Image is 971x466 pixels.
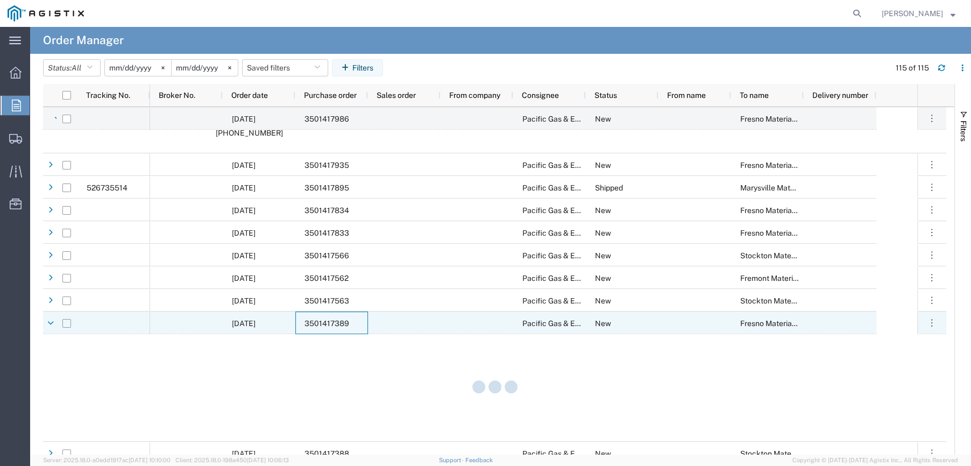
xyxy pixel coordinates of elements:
span: 3501417935 [304,161,349,170]
span: From name [667,91,706,100]
span: 3501417562 [304,274,349,283]
span: Stockton Materials [740,449,806,458]
span: Marysville Materials Receiving [740,183,845,192]
button: [PERSON_NAME] [881,7,956,20]
a: Support [438,457,465,463]
span: New [595,161,611,170]
span: Server: 2025.18.0-a0edd1917ac [43,457,171,463]
button: Saved filters [242,59,328,76]
span: 3501417563 [304,296,349,305]
span: 3501417566 [304,251,349,260]
div: [PHONE_NUMBER] [216,129,350,137]
span: [DATE] 10:10:00 [129,457,171,463]
span: Broker No. [159,91,195,100]
span: 3501417833 [304,229,349,237]
span: 08/17/2025 [232,296,256,305]
span: Fresno Materials Receiving [740,206,833,215]
span: Sales order [377,91,416,100]
span: [DATE] 10:06:13 [247,457,289,463]
span: 3501417389 [304,319,349,328]
span: 3501417388 [304,449,349,458]
span: 08/17/2025 [232,274,256,283]
span: To name [740,91,769,100]
span: 3501417834 [304,206,349,215]
span: 08/19/2025 [232,229,256,237]
span: Pacific Gas & Electric Company [522,251,632,260]
span: Stockton Materials [740,251,806,260]
span: New [595,449,611,458]
span: Pacific Gas & Electric Company [522,206,632,215]
span: Pacific Gas & Electric Company [522,274,632,283]
span: All [72,63,81,72]
div: 115 of 115 [896,62,929,74]
span: New [595,319,611,328]
img: logo [8,5,84,22]
span: Pacific Gas & Electric Company [522,449,632,458]
span: 08/15/2025 [232,449,256,458]
span: Fresno Materials Receiving [740,161,833,170]
span: Purchase order [304,91,357,100]
span: Pacific Gas & Electric Company [522,319,632,328]
span: New [595,206,611,215]
span: 3501417986 [304,115,349,123]
span: 08/19/2025 [232,183,256,192]
span: 526735514 [87,183,127,192]
button: Status:All [43,59,101,76]
span: Fresno Materials Receiving [740,115,833,123]
span: New [595,229,611,237]
span: DANIEL BERNAL [882,8,943,19]
span: New [595,115,611,123]
span: Pacific Gas & Electric Company [522,229,632,237]
button: Filters [332,59,383,76]
span: 08/20/2025 [232,115,256,123]
span: New [595,296,611,305]
span: Copyright © [DATE]-[DATE] Agistix Inc., All Rights Reserved [792,456,958,465]
span: Pacific Gas & Electric Company [522,115,632,123]
span: 3501417895 [304,183,349,192]
span: 08/19/2025 [232,161,256,170]
span: Filters [959,121,968,142]
span: Delivery number [812,91,868,100]
span: New [595,274,611,283]
h4: Order Manager [43,27,124,54]
span: Fremont Materials Receiving [740,274,839,283]
span: 08/17/2025 [232,251,256,260]
span: 08/15/2025 [232,319,256,328]
span: From company [449,91,500,100]
span: Fresno Materials Receiving [740,229,833,237]
input: Not set [105,60,171,76]
span: Pacific Gas & Electric Company [522,161,632,170]
span: New [595,251,611,260]
span: Fresno Materials Receiving [740,319,833,328]
span: Shipped [595,183,623,192]
span: Pacific Gas & Electric Company [522,296,632,305]
span: Pacific Gas & Electric Company [522,183,632,192]
span: Client: 2025.18.0-198a450 [175,457,289,463]
span: Tracking No. [86,91,130,100]
input: Not set [172,60,238,76]
span: Status [594,91,617,100]
span: 08/19/2025 [232,206,256,215]
a: Feedback [465,457,493,463]
span: Consignee [522,91,559,100]
span: Order date [231,91,268,100]
span: Stockton Materials [740,296,806,305]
